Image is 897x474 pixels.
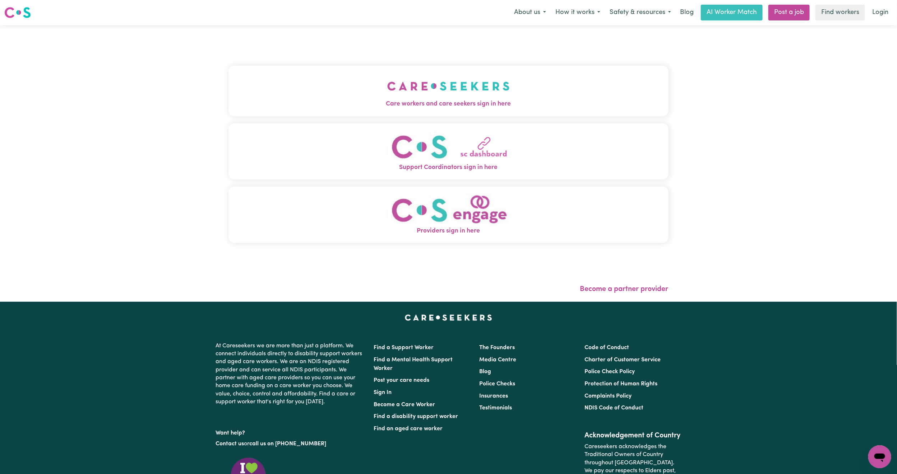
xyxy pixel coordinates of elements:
a: Blog [676,5,698,20]
a: Police Check Policy [584,369,635,375]
button: Safety & resources [605,5,676,20]
a: Police Checks [479,381,515,387]
a: Code of Conduct [584,345,629,351]
span: Care workers and care seekers sign in here [228,99,669,109]
button: About us [509,5,551,20]
a: Find a Support Worker [374,345,434,351]
span: Support Coordinators sign in here [228,163,669,172]
a: Charter of Customer Service [584,357,661,363]
p: or [216,437,365,451]
a: AI Worker Match [701,5,763,20]
span: Providers sign in here [228,226,669,236]
a: Contact us [216,441,244,447]
h2: Acknowledgement of Country [584,431,681,440]
p: At Careseekers we are more than just a platform. We connect individuals directly to disability su... [216,339,365,409]
a: Careseekers logo [4,4,31,21]
a: Find a Mental Health Support Worker [374,357,453,371]
a: Media Centre [479,357,516,363]
img: Careseekers logo [4,6,31,19]
a: call us on [PHONE_NUMBER] [250,441,327,447]
a: Find a disability support worker [374,414,458,419]
button: Providers sign in here [228,187,669,243]
a: Login [868,5,893,20]
a: The Founders [479,345,515,351]
p: Want help? [216,426,365,437]
a: Become a partner provider [580,286,669,293]
iframe: Button to launch messaging window, conversation in progress [868,445,891,468]
a: Complaints Policy [584,393,632,399]
button: Support Coordinators sign in here [228,123,669,180]
a: Blog [479,369,491,375]
a: Testimonials [479,405,512,411]
a: Post a job [768,5,810,20]
a: Find workers [815,5,865,20]
a: Insurances [479,393,508,399]
a: NDIS Code of Conduct [584,405,643,411]
button: How it works [551,5,605,20]
a: Find an aged care worker [374,426,443,432]
button: Care workers and care seekers sign in here [228,66,669,116]
a: Become a Care Worker [374,402,435,408]
a: Careseekers home page [405,315,492,320]
a: Protection of Human Rights [584,381,657,387]
a: Post your care needs [374,377,430,383]
a: Sign In [374,390,392,395]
